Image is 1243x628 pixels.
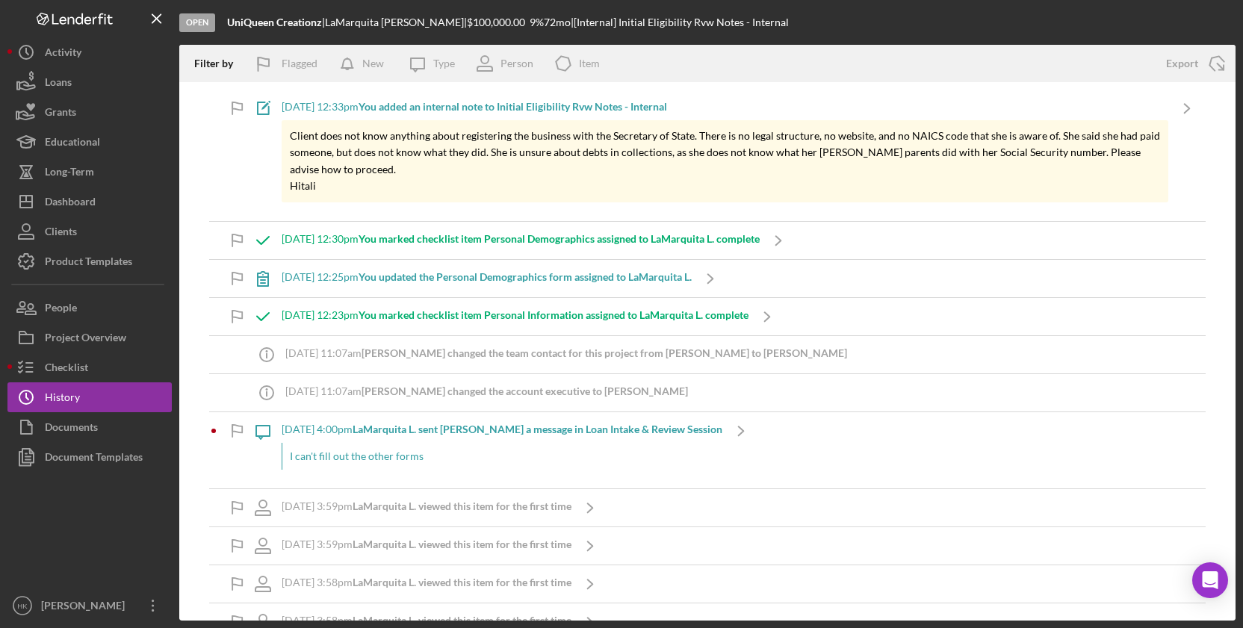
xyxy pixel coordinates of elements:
div: Open [179,13,215,32]
div: [DATE] 3:59pm [282,500,571,512]
div: Type [433,57,455,69]
div: [DATE] 12:23pm [282,309,748,321]
div: People [45,293,77,326]
a: [DATE] 3:59pmLaMarquita L. viewed this item for the first time [244,527,609,565]
div: Project Overview [45,323,126,356]
b: LaMarquita L. viewed this item for the first time [353,538,571,550]
div: $100,000.00 [467,16,530,28]
button: Flagged [244,49,332,78]
div: New [362,49,384,78]
div: Documents [45,412,98,446]
div: | [Internal] Initial Eligibility Rvw Notes - Internal [571,16,789,28]
div: [DATE] 3:58pm [282,576,571,588]
div: [DATE] 11:07am [285,385,688,397]
b: LaMarquita L. sent [PERSON_NAME] a message in Loan Intake & Review Session [353,423,722,435]
div: [DATE] 11:07am [285,347,847,359]
a: [DATE] 12:25pmYou updated the Personal Demographics form assigned to LaMarquita L. [244,260,729,297]
button: HK[PERSON_NAME] [7,591,172,621]
button: Loans [7,67,172,97]
div: [DATE] 3:58pm [282,615,571,627]
button: Document Templates [7,442,172,472]
div: [DATE] 12:25pm [282,271,692,283]
button: Activity [7,37,172,67]
span: Client does not know anything about registering the business with the Secretary of State. There i... [290,129,1160,192]
div: History [45,382,80,416]
b: You marked checklist item Personal Demographics assigned to LaMarquita L. complete [359,232,760,245]
div: Product Templates [45,246,132,280]
button: Long-Term [7,157,172,187]
a: [DATE] 12:33pmYou added an internal note to Initial Eligibility Rvw Notes - InternalClient does n... [244,90,1206,221]
div: Activity [45,37,81,71]
div: [DATE] 12:30pm [282,233,760,245]
a: [DATE] 12:23pmYou marked checklist item Personal Information assigned to LaMarquita L. complete [244,298,786,335]
b: You marked checklist item Personal Information assigned to LaMarquita L. complete [359,308,748,321]
div: Checklist [45,352,88,386]
button: Project Overview [7,323,172,352]
div: [PERSON_NAME] [37,591,134,624]
b: LaMarquita L. viewed this item for the first time [353,576,571,588]
div: Long-Term [45,157,94,190]
b: UniQueen Creationz [227,16,322,28]
div: [DATE] 4:00pm [282,423,722,435]
div: 72 mo [544,16,571,28]
div: Export [1166,49,1198,78]
div: I can't fill out the other forms [282,443,722,470]
button: Educational [7,127,172,157]
div: Flagged [282,49,317,78]
a: [DATE] 4:00pmLaMarquita L. sent [PERSON_NAME] a message in Loan Intake & Review SessionI can't fi... [244,412,760,488]
button: Export [1151,49,1236,78]
div: Clients [45,217,77,250]
button: Grants [7,97,172,127]
button: Checklist [7,352,172,382]
b: LaMarquita L. viewed this item for the first time [353,500,571,512]
b: [PERSON_NAME] changed the team contact for this project from [PERSON_NAME] to [PERSON_NAME] [362,346,847,359]
button: Dashboard [7,187,172,217]
div: | [227,16,325,28]
button: New [332,49,399,78]
a: [DATE] 3:58pmLaMarquita L. viewed this item for the first time [244,565,609,603]
div: Loans [45,67,72,101]
div: [DATE] 12:33pm [282,101,1168,113]
a: [DATE] 12:30pmYou marked checklist item Personal Demographics assigned to LaMarquita L. complete [244,222,797,259]
div: Dashboard [45,187,96,220]
b: [PERSON_NAME] changed the account executive to [PERSON_NAME] [362,385,688,397]
div: Open Intercom Messenger [1192,562,1228,598]
a: [DATE] 3:59pmLaMarquita L. viewed this item for the first time [244,489,609,526]
div: Filter by [194,57,244,69]
button: Clients [7,217,172,246]
b: You added an internal note to Initial Eligibility Rvw Notes - Internal [359,100,667,113]
div: Educational [45,127,100,161]
b: LaMarquita L. viewed this item for the first time [353,614,571,627]
button: People [7,293,172,323]
div: [DATE] 3:59pm [282,538,571,550]
div: Grants [45,97,76,131]
button: Documents [7,412,172,442]
button: History [7,382,172,412]
text: HK [17,602,28,610]
div: Document Templates [45,442,143,476]
div: Person [500,57,533,69]
div: LaMarquita [PERSON_NAME] | [325,16,467,28]
div: 9 % [530,16,544,28]
button: Product Templates [7,246,172,276]
div: Item [579,57,600,69]
b: You updated the Personal Demographics form assigned to LaMarquita L. [359,270,692,283]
